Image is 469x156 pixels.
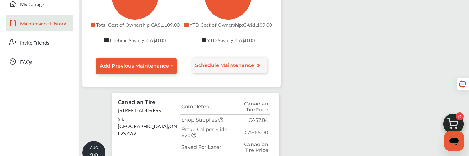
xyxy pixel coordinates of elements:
[181,127,227,138] span: Brake Caliper Slide Svc
[444,131,464,151] iframe: Button to launch messaging window
[181,117,218,123] span: Shop Supplies
[6,15,73,31] a: Maintenance History
[20,1,44,9] span: My Garage
[180,99,232,114] th: Completed
[96,58,177,74] a: Add Previous Maintenance +
[118,115,180,137] p: ST. [GEOGRAPHIC_DATA] , ON L2S 4A2
[439,111,468,140] img: cart_icon.3d0951e8.svg
[456,112,464,120] span: 0
[88,37,181,49] p: Lifetime Savings : CA$0.00
[20,20,66,28] span: Maintenance History
[118,107,163,114] p: [STREET_ADDRESS]
[118,99,155,105] p: Canadian Tire
[248,117,268,123] span: CA$7.84
[100,63,173,69] span: Add Previous Maintenance +
[20,58,32,66] span: FAQs
[245,130,268,136] span: CA$65.00
[6,34,73,50] a: Invite Friends
[181,37,275,49] p: YTD Savings : CA$0.00
[232,140,270,155] th: Canadian Tire Price
[195,62,254,68] span: Schedule Maintenance
[180,140,232,155] th: Saved For Later
[88,21,181,33] p: Total Cost of Ownership : CA$1,109.00
[232,99,270,114] th: Canadian Tire Price
[192,58,267,73] a: Schedule Maintenance
[6,53,73,69] a: FAQs
[181,21,275,33] p: YTD Cost of Ownership : CA$1,109.00
[20,39,49,47] span: Invite Friends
